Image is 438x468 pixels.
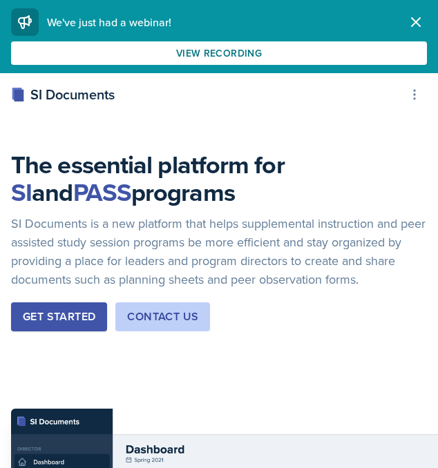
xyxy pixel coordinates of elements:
[23,309,95,325] div: Get Started
[115,302,210,331] button: Contact Us
[11,302,107,331] button: Get Started
[11,41,427,65] button: View Recording
[11,84,115,105] div: SI Documents
[176,48,262,59] div: View Recording
[127,309,198,325] div: Contact Us
[47,14,171,30] span: We've just had a webinar!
